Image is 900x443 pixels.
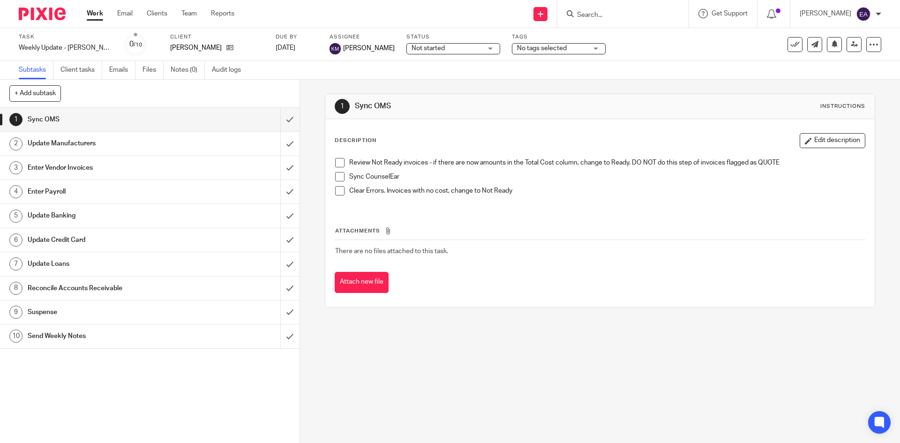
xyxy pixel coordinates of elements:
button: + Add subtask [9,85,61,101]
p: Review Not Ready invoices - if there are now amounts in the Total Cost column, change to Ready. D... [349,158,864,167]
p: [PERSON_NAME] [170,43,222,53]
h1: Update Loans [28,257,190,271]
span: [PERSON_NAME] [343,44,395,53]
span: Attachments [335,228,380,233]
span: Not started [412,45,445,52]
a: Reports [211,9,234,18]
div: Weekly Update - Fligor 2 [19,43,112,53]
div: 3 [9,161,22,174]
button: Edit description [800,133,865,148]
p: [PERSON_NAME] [800,9,851,18]
div: 8 [9,282,22,295]
h1: Enter Vendor Invoices [28,161,190,175]
div: 10 [9,330,22,343]
div: 1 [9,113,22,126]
span: There are no files attached to this task. [335,248,448,255]
label: Tags [512,33,606,41]
a: Clients [147,9,167,18]
p: Clear Errors. Invoices with no cost, change to Not Ready [349,186,864,195]
a: Email [117,9,133,18]
div: Instructions [820,103,865,110]
h1: Update Banking [28,209,190,223]
label: Assignee [330,33,395,41]
h1: Sync OMS [28,113,190,127]
label: Status [406,33,500,41]
input: Search [576,11,660,20]
h1: Send Weekly Notes [28,329,190,343]
button: Attach new file [335,272,389,293]
label: Due by [276,33,318,41]
div: 5 [9,210,22,223]
a: Files [142,61,164,79]
div: 0 [129,39,142,50]
div: 4 [9,185,22,198]
h1: Update Credit Card [28,233,190,247]
label: Client [170,33,264,41]
span: [DATE] [276,45,295,51]
a: Work [87,9,103,18]
div: 9 [9,306,22,319]
div: 1 [335,99,350,114]
div: 7 [9,257,22,270]
span: No tags selected [517,45,567,52]
small: /10 [134,42,142,47]
a: Audit logs [212,61,248,79]
a: Team [181,9,197,18]
h1: Reconcile Accounts Receivable [28,281,190,295]
a: Emails [109,61,135,79]
a: Notes (0) [171,61,205,79]
h1: Update Manufacturers [28,136,190,150]
h1: Enter Payroll [28,185,190,199]
img: Pixie [19,8,66,20]
div: Weekly Update - [PERSON_NAME] 2 [19,43,112,53]
h1: Suspense [28,305,190,319]
p: Sync CounselEar [349,172,864,181]
span: Get Support [712,10,748,17]
div: 2 [9,137,22,150]
h1: Sync OMS [355,101,620,111]
img: svg%3E [330,43,341,54]
div: 6 [9,233,22,247]
a: Subtasks [19,61,53,79]
label: Task [19,33,112,41]
p: Description [335,137,376,144]
img: svg%3E [856,7,871,22]
a: Client tasks [60,61,102,79]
